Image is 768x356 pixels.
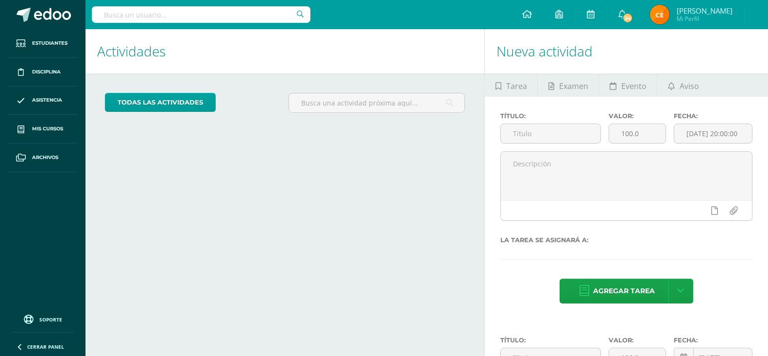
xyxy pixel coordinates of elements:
span: Tarea [506,74,527,98]
a: Estudiantes [8,29,78,58]
span: Soporte [39,316,62,323]
input: Puntos máximos [609,124,666,143]
label: La tarea se asignará a: [500,236,752,244]
a: Evento [599,73,657,97]
a: todas las Actividades [105,93,216,112]
input: Título [501,124,600,143]
input: Fecha de entrega [674,124,752,143]
a: Examen [538,73,598,97]
h1: Actividades [97,29,473,73]
span: [PERSON_NAME] [677,6,733,16]
span: Estudiantes [32,39,68,47]
a: Disciplina [8,58,78,87]
a: Tarea [485,73,537,97]
span: Asistencia [32,96,62,104]
span: Evento [621,74,647,98]
a: Asistencia [8,87,78,115]
a: Aviso [657,73,709,97]
a: Soporte [12,312,74,325]
label: Fecha: [674,112,752,120]
span: Mis cursos [32,125,63,133]
span: 34 [622,13,633,23]
span: Archivos [32,154,58,161]
span: Examen [559,74,588,98]
span: Cerrar panel [27,343,64,350]
input: Busca un usuario... [92,6,310,23]
img: cfc25c43dff16dc235c7f9625a6a0915.png [650,5,669,24]
a: Archivos [8,143,78,172]
a: Mis cursos [8,115,78,143]
span: Aviso [680,74,699,98]
label: Título: [500,337,601,344]
span: Agregar tarea [593,279,655,303]
label: Valor: [609,112,666,120]
input: Busca una actividad próxima aquí... [289,93,464,112]
span: Disciplina [32,68,61,76]
label: Fecha: [674,337,752,344]
label: Título: [500,112,601,120]
label: Valor: [609,337,666,344]
span: Mi Perfil [677,15,733,23]
h1: Nueva actividad [496,29,756,73]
